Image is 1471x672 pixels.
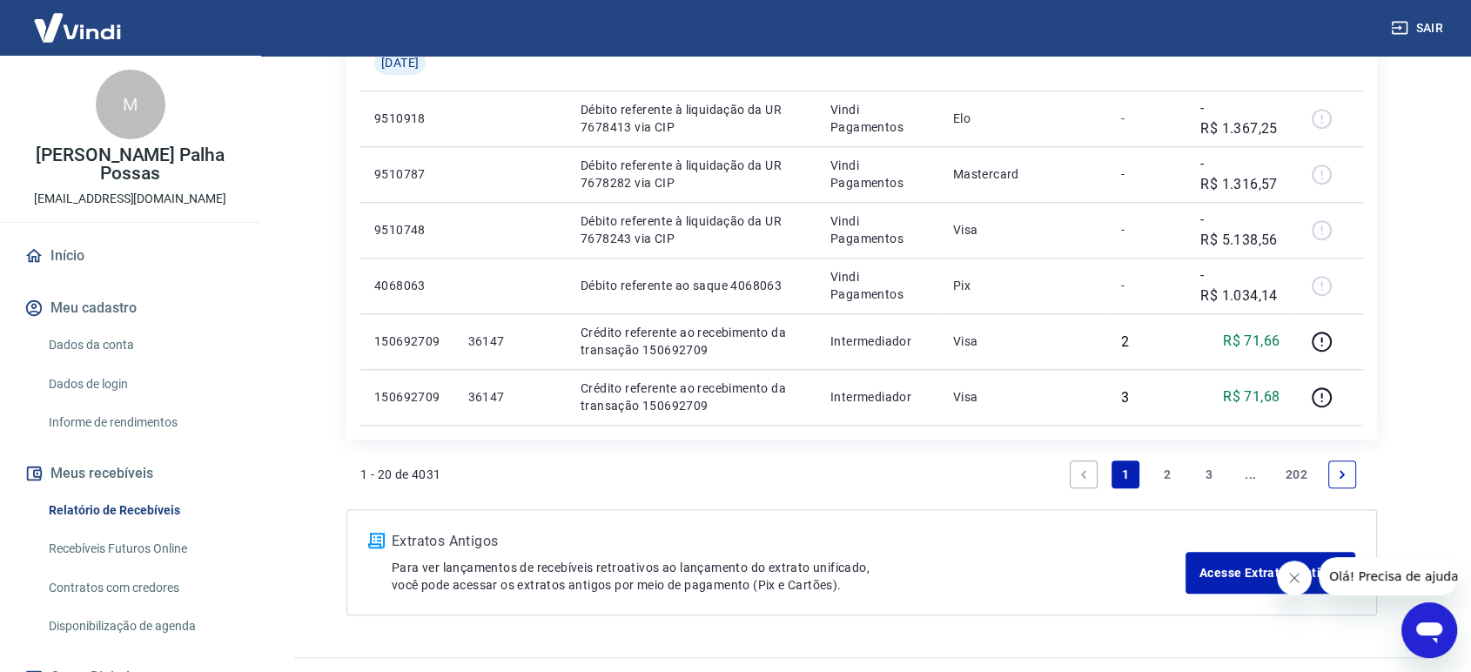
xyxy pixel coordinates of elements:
[830,101,925,136] p: Vindi Pagamentos
[953,388,1093,406] p: Visa
[14,146,246,183] p: [PERSON_NAME] Palha Possas
[392,531,1186,552] p: Extratos Antigos
[360,466,441,483] p: 1 - 20 de 4031
[581,380,803,414] p: Crédito referente ao recebimento da transação 150692709
[1063,454,1363,495] ul: Pagination
[1279,460,1314,488] a: Page 202
[1186,552,1355,594] a: Acesse Extratos Antigos
[21,454,239,493] button: Meus recebíveis
[1153,460,1181,488] a: Page 2
[1112,460,1139,488] a: Page 1 is your current page
[1237,460,1265,488] a: Jump forward
[830,333,925,350] p: Intermediador
[1121,389,1172,406] div: 3
[1121,110,1172,127] p: -
[1277,561,1312,595] iframe: Fechar mensagem
[1200,153,1280,195] p: -R$ 1.316,57
[581,277,803,294] p: Débito referente ao saque 4068063
[830,212,925,247] p: Vindi Pagamentos
[581,101,803,136] p: Débito referente à liquidação da UR 7678413 via CIP
[10,12,146,26] span: Olá! Precisa de ajuda?
[953,165,1093,183] p: Mastercard
[368,533,385,548] img: ícone
[42,608,239,644] a: Disponibilização de agenda
[1223,386,1280,407] p: R$ 71,68
[1200,265,1280,306] p: -R$ 1.034,14
[953,221,1093,239] p: Visa
[1121,277,1172,294] p: -
[830,268,925,303] p: Vindi Pagamentos
[830,388,925,406] p: Intermediador
[581,324,803,359] p: Crédito referente ao recebimento da transação 150692709
[1387,12,1450,44] button: Sair
[96,70,165,139] div: M
[1200,97,1280,139] p: -R$ 1.367,25
[34,190,226,208] p: [EMAIL_ADDRESS][DOMAIN_NAME]
[1401,602,1457,658] iframe: Botão para abrir a janela de mensagens
[1121,333,1172,350] div: 2
[1195,460,1223,488] a: Page 3
[42,405,239,440] a: Informe de rendimentos
[21,237,239,275] a: Início
[374,165,440,183] p: 9510787
[392,559,1186,594] p: Para ver lançamentos de recebíveis retroativos ao lançamento do extrato unificado, você pode aces...
[374,277,440,294] p: 4068063
[468,333,553,350] p: 36147
[1070,460,1098,488] a: Previous page
[42,327,239,363] a: Dados da conta
[1223,331,1280,352] p: R$ 71,66
[42,570,239,606] a: Contratos com credores
[21,289,239,327] button: Meu cadastro
[42,531,239,567] a: Recebíveis Futuros Online
[374,388,440,406] p: 150692709
[953,110,1093,127] p: Elo
[1328,460,1356,488] a: Next page
[1319,557,1457,595] iframe: Mensagem da empresa
[1121,165,1172,183] p: -
[374,110,440,127] p: 9510918
[21,1,134,54] img: Vindi
[1121,221,1172,239] p: -
[581,157,803,192] p: Débito referente à liquidação da UR 7678282 via CIP
[830,157,925,192] p: Vindi Pagamentos
[1200,209,1280,251] p: -R$ 5.138,56
[953,277,1093,294] p: Pix
[374,333,440,350] p: 150692709
[468,388,553,406] p: 36147
[42,366,239,402] a: Dados de login
[581,212,803,247] p: Débito referente à liquidação da UR 7678243 via CIP
[374,221,440,239] p: 9510748
[381,54,419,71] span: [DATE]
[42,493,239,528] a: Relatório de Recebíveis
[953,333,1093,350] p: Visa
